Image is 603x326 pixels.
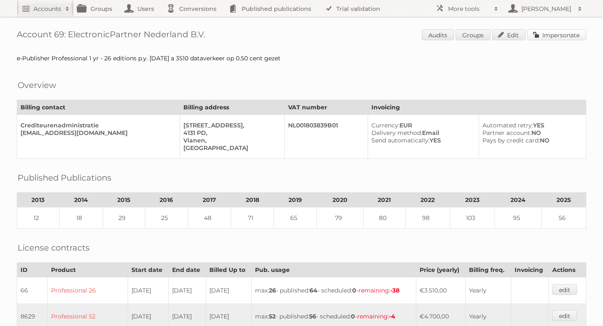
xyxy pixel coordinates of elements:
[390,287,399,294] strong: -38
[183,137,277,144] div: Vianen,
[448,5,490,13] h2: More tools
[405,207,450,229] td: 98
[495,193,541,207] th: 2024
[371,129,472,137] div: Email
[18,171,111,184] h2: Published Publications
[21,129,173,137] div: [EMAIL_ADDRESS][DOMAIN_NAME]
[371,137,430,144] span: Send automatically:
[168,277,206,304] td: [DATE]
[17,29,586,42] h1: Account 69: ElectronicPartner Nederland B.V.
[317,193,363,207] th: 2020
[511,263,549,277] th: Invoicing
[284,115,368,159] td: NL001803839B01
[541,193,586,207] th: 2025
[269,313,276,320] strong: 52
[103,207,145,229] td: 29
[309,313,316,320] strong: 56
[416,277,466,304] td: €3.510,00
[48,263,128,277] th: Product
[482,137,579,144] div: NO
[274,207,317,229] td: 65
[541,207,586,229] td: 56
[145,193,188,207] th: 2016
[405,193,450,207] th: 2022
[252,277,416,304] td: max: - published: - scheduled: -
[358,287,399,294] span: remaining:
[168,263,206,277] th: End date
[188,207,231,229] td: 48
[519,5,574,13] h2: [PERSON_NAME]
[552,284,577,295] a: edit
[188,193,231,207] th: 2017
[466,277,511,304] td: Yearly
[128,263,169,277] th: Start date
[103,193,145,207] th: 2015
[371,137,472,144] div: YES
[183,144,277,152] div: [GEOGRAPHIC_DATA]
[482,137,540,144] span: Pays by credit card:
[552,310,577,321] a: edit
[368,100,586,115] th: Invoicing
[450,193,495,207] th: 2023
[371,129,422,137] span: Delivery method:
[33,5,61,13] h2: Accounts
[21,122,173,129] div: Crediteurenadministratie
[128,277,169,304] td: [DATE]
[17,193,59,207] th: 2013
[17,207,59,229] td: 12
[357,313,395,320] span: remaining:
[252,263,416,277] th: Pub. usage
[549,263,586,277] th: Actions
[450,207,495,229] td: 103
[389,313,395,320] strong: -4
[183,129,277,137] div: 4131 PD,
[482,129,531,137] span: Partner account:
[17,277,48,304] td: 66
[206,263,251,277] th: Billed Up to
[180,100,284,115] th: Billing address
[422,29,454,40] a: Audits
[371,122,472,129] div: EUR
[482,122,533,129] span: Automated retry:
[309,287,317,294] strong: 64
[527,29,586,40] a: Impersonate
[416,263,466,277] th: Price (yearly)
[145,207,188,229] td: 25
[17,263,48,277] th: ID
[482,129,579,137] div: NO
[183,122,277,129] div: [STREET_ADDRESS],
[231,207,274,229] td: 71
[48,277,128,304] td: Professional 26
[495,207,541,229] td: 95
[363,193,406,207] th: 2021
[17,100,180,115] th: Billing contact
[231,193,274,207] th: 2018
[284,100,368,115] th: VAT number
[352,287,356,294] strong: 0
[59,193,103,207] th: 2014
[269,287,276,294] strong: 26
[466,263,511,277] th: Billing freq.
[371,122,399,129] span: Currency:
[18,241,90,254] h2: License contracts
[363,207,406,229] td: 80
[482,122,579,129] div: YES
[59,207,103,229] td: 18
[17,54,586,62] div: e-Publisher Professional 1 yr - 26 editions p.y. [DATE] a 3510 dataverkeer op 0.50 cent gezet
[18,79,56,91] h2: Overview
[206,277,251,304] td: [DATE]
[492,29,526,40] a: Edit
[456,29,490,40] a: Groups
[317,207,363,229] td: 79
[351,313,355,320] strong: 0
[274,193,317,207] th: 2019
